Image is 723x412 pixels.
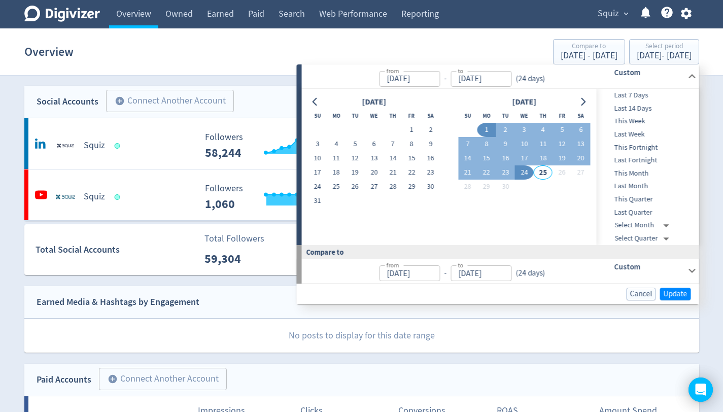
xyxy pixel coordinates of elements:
button: 11 [327,151,346,165]
button: 8 [402,137,421,151]
button: 27 [365,180,384,194]
div: This Fortnight [597,141,697,154]
nav: presets [597,89,697,245]
th: Friday [402,109,421,123]
button: 13 [365,151,384,165]
button: Update [660,288,691,300]
div: ( 24 days ) [511,267,545,279]
button: Compare to[DATE] - [DATE] [553,39,625,64]
div: from-to(24 days)Custom [302,64,699,89]
span: expand_more [622,9,631,18]
div: [DATE] [359,95,389,109]
div: This Month [597,167,697,180]
div: from-to(24 days)Custom [302,259,699,283]
label: from [386,261,399,269]
div: - [440,267,451,279]
div: ( 24 days ) [511,73,549,85]
h5: Squiz [84,140,105,152]
h1: Overview [24,36,74,68]
div: Last Week [597,128,697,141]
div: Select Month [615,219,673,232]
button: 18 [534,151,553,165]
div: Last Month [597,180,697,193]
button: 6 [571,123,590,137]
th: Monday [477,109,496,123]
button: 23 [421,165,440,180]
a: Squiz undefinedSquiz Followers --- _ 0% Followers 1,060 Engagements 1 Engagements 1 100% Video Vi... [24,169,699,220]
button: 5 [553,123,571,137]
button: Connect Another Account [99,368,227,390]
span: This Quarter [597,194,697,205]
button: 3 [515,123,534,137]
div: - [440,73,451,85]
th: Wednesday [515,109,534,123]
div: Last 7 Days [597,89,697,102]
span: Last Week [597,129,697,140]
button: 23 [496,165,515,180]
button: 29 [477,180,496,194]
h6: Custom [614,261,683,273]
th: Tuesday [346,109,364,123]
button: 29 [402,180,421,194]
button: 4 [327,137,346,151]
div: Earned Media & Hashtags by Engagement [37,295,199,310]
button: 21 [384,165,402,180]
p: Total Followers [204,232,264,246]
button: 25 [327,180,346,194]
span: Data last synced: 24 Sep 2025, 10:01pm (AEST) [114,194,123,200]
button: 24 [515,165,534,180]
button: 28 [384,180,402,194]
svg: Followers --- [200,132,352,159]
button: 2 [496,123,515,137]
label: to [458,66,463,75]
div: [DATE] [509,95,539,109]
th: Friday [553,109,571,123]
span: This Fortnight [597,142,697,153]
span: Last Fortnight [597,155,697,166]
div: Compare to [297,245,699,259]
p: No posts to display for this date range [25,319,699,353]
div: Select period [637,43,692,51]
img: Squiz undefined [55,135,76,156]
a: Connect Another Account [98,91,234,112]
button: 30 [421,180,440,194]
div: Last Fortnight [597,154,697,167]
th: Saturday [421,109,440,123]
div: Open Intercom Messenger [688,377,713,402]
span: Last 7 Days [597,90,697,101]
button: 7 [458,137,477,151]
button: 14 [458,151,477,165]
button: 13 [571,137,590,151]
span: Last 14 Days [597,103,697,114]
button: 30 [496,180,515,194]
div: Select Quarter [615,232,673,245]
span: Last Quarter [597,207,697,218]
p: 59,304 [204,250,263,268]
button: 16 [421,151,440,165]
div: Last 14 Days [597,102,697,115]
button: 17 [308,165,327,180]
button: 26 [553,165,571,180]
button: 12 [346,151,364,165]
th: Thursday [534,109,553,123]
span: Last Month [597,181,697,192]
img: Squiz undefined [55,187,76,207]
button: 5 [346,137,364,151]
button: 7 [384,137,402,151]
div: This Quarter [597,193,697,206]
button: 17 [515,151,534,165]
button: 28 [458,180,477,194]
span: This Week [597,116,697,127]
button: Connect Another Account [106,90,234,112]
button: 4 [534,123,553,137]
button: 16 [496,151,515,165]
button: 3 [308,137,327,151]
th: Monday [327,109,346,123]
th: Wednesday [365,109,384,123]
button: Squiz [594,6,631,22]
button: 10 [308,151,327,165]
button: 9 [496,137,515,151]
span: Squiz [598,6,619,22]
button: 1 [402,123,421,137]
span: add_circle [108,374,118,384]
